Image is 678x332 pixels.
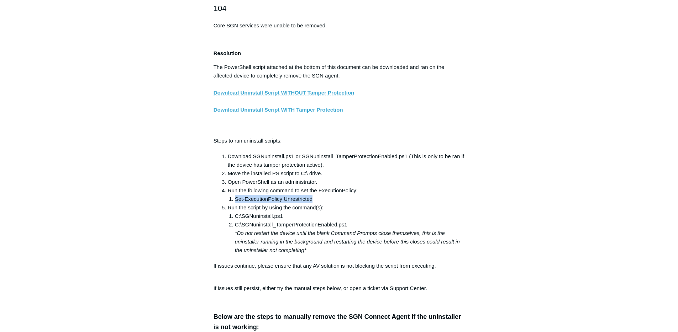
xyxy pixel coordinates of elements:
[214,136,465,145] p: Steps to run uninstall scripts:
[228,178,465,186] li: Open PowerShell as an administrator.
[214,63,465,131] p: The PowerShell script attached at the bottom of this document can be downloaded and ran on the af...
[235,220,465,255] li: C:\SGNuninstall_TamperProtectionEnabled.ps1
[228,152,465,169] li: Download SGNuninstall.ps1 or SGNuninstall_TamperProtectionEnabled.ps1 (This is only to be ran if ...
[214,262,465,279] p: If issues continue, please ensure that any AV solution is not blocking the script from executing.
[214,21,465,30] p: Core SGN services were unable to be removed.
[214,2,465,15] h2: 104
[214,107,343,113] a: Download Uninstall Script WITH Tamper Protection
[228,203,465,255] li: Run the script by using the command(s):
[214,90,354,96] a: Download Uninstall Script WITHOUT Tamper Protection
[235,195,465,203] li: Set-ExecutionPolicy Unrestricted
[214,50,241,56] strong: Resolution
[214,284,465,293] p: If issues still persist, either try the manual steps below, or open a ticket via Support Center.
[235,212,465,220] li: C:\SGNuninstall.ps1
[228,169,465,178] li: Move the installed PS script to C:\ drive.
[235,230,460,253] em: *Do not restart the device until the blank Command Prompts close themselves, this is the uninstal...
[228,186,465,203] li: Run the following command to set the ExecutionPolicy:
